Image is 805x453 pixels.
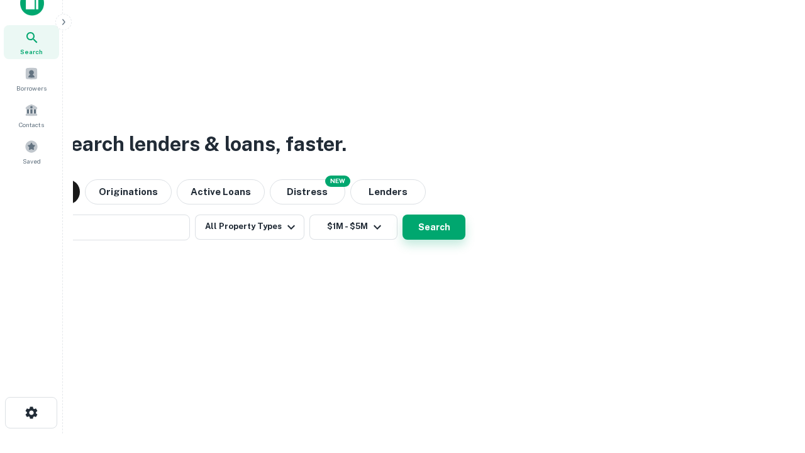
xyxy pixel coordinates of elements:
[4,98,59,132] a: Contacts
[4,62,59,96] a: Borrowers
[742,352,805,413] iframe: Chat Widget
[19,120,44,130] span: Contacts
[270,179,345,204] button: Search distressed loans with lien and other non-mortgage details.
[309,215,397,240] button: $1M - $5M
[177,179,265,204] button: Active Loans
[16,83,47,93] span: Borrowers
[4,135,59,169] a: Saved
[23,156,41,166] span: Saved
[402,215,465,240] button: Search
[57,129,347,159] h3: Search lenders & loans, faster.
[350,179,426,204] button: Lenders
[20,47,43,57] span: Search
[4,25,59,59] a: Search
[325,176,350,187] div: NEW
[85,179,172,204] button: Originations
[195,215,304,240] button: All Property Types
